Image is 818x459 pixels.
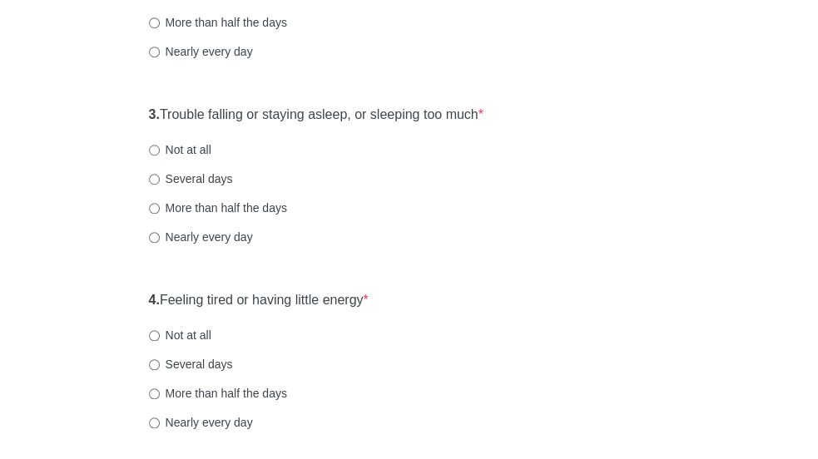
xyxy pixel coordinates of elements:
input: Not at all [149,145,160,155]
label: More than half the days [149,200,287,216]
label: Nearly every day [149,229,253,245]
input: Several days [149,359,160,370]
input: More than half the days [149,388,160,399]
label: Not at all [149,327,211,343]
strong: 3. [149,107,160,121]
input: Nearly every day [149,417,160,428]
label: Trouble falling or staying asleep, or sleeping too much [149,106,483,125]
label: Feeling tired or having little energy [149,291,369,310]
input: Several days [149,174,160,185]
label: More than half the days [149,385,287,402]
label: Several days [149,356,233,373]
input: Nearly every day [149,232,160,243]
label: Several days [149,170,233,187]
strong: 4. [149,293,160,307]
input: More than half the days [149,203,160,214]
label: Not at all [149,141,211,158]
input: Nearly every day [149,47,160,57]
input: Not at all [149,330,160,341]
input: More than half the days [149,17,160,28]
label: Nearly every day [149,414,253,431]
label: Nearly every day [149,43,253,60]
label: More than half the days [149,14,287,31]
